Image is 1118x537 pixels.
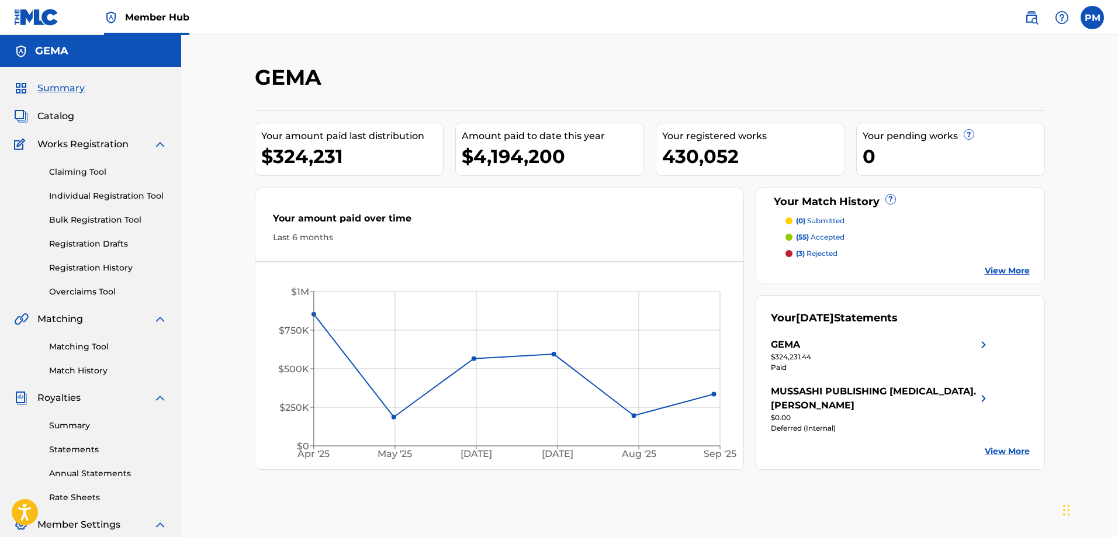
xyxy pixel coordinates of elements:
div: Your amount paid last distribution [261,129,443,143]
img: expand [153,391,167,405]
p: submitted [796,216,844,226]
img: Matching [14,312,29,326]
img: expand [153,312,167,326]
span: Member Hub [125,11,189,24]
div: MUSSASHI PUBLISHING [MEDICAL_DATA]. [PERSON_NAME] [771,384,977,413]
div: Your amount paid over time [273,212,726,231]
a: View More [985,445,1030,458]
tspan: $750K [279,325,309,336]
span: (3) [796,249,805,258]
p: accepted [796,232,844,242]
div: Last 6 months [273,231,726,244]
span: (0) [796,216,805,225]
a: Bulk Registration Tool [49,214,167,226]
div: 0 [863,143,1044,169]
img: Member Settings [14,518,28,532]
a: (55) accepted [785,232,1030,242]
a: MUSSASHI PUBLISHING [MEDICAL_DATA]. [PERSON_NAME]right chevron icon$0.00Deferred (Internal) [771,384,991,434]
img: Catalog [14,109,28,123]
img: Summary [14,81,28,95]
tspan: Sep '25 [704,449,736,460]
img: help [1055,11,1069,25]
img: Top Rightsholder [104,11,118,25]
a: SummarySummary [14,81,85,95]
div: Your pending works [863,129,1044,143]
h5: GEMA [35,44,68,58]
tspan: Aug '25 [621,449,656,460]
tspan: $0 [297,441,309,452]
tspan: Apr '25 [297,449,330,460]
tspan: $500K [278,363,309,375]
span: ? [886,195,895,204]
img: right chevron icon [977,384,991,413]
div: $324,231 [261,143,443,169]
span: Royalties [37,391,81,405]
div: User Menu [1081,6,1104,29]
iframe: Resource Center [1085,354,1118,448]
a: View More [985,265,1030,277]
tspan: May '25 [378,449,412,460]
p: rejected [796,248,837,259]
div: $4,194,200 [462,143,643,169]
a: Individual Registration Tool [49,190,167,202]
div: Paid [771,362,991,373]
a: Matching Tool [49,341,167,353]
a: Annual Statements [49,467,167,480]
span: Matching [37,312,83,326]
tspan: $250K [279,402,309,413]
a: CatalogCatalog [14,109,74,123]
a: Public Search [1020,6,1043,29]
div: Your Statements [771,310,898,326]
span: Summary [37,81,85,95]
img: MLC Logo [14,9,59,26]
img: Accounts [14,44,28,58]
img: search [1024,11,1039,25]
tspan: [DATE] [461,449,492,460]
span: [DATE] [796,311,834,324]
span: Member Settings [37,518,120,532]
div: Your Match History [771,194,1030,210]
div: Ziehen [1063,493,1070,528]
img: Works Registration [14,137,29,151]
span: ? [964,130,974,139]
span: Catalog [37,109,74,123]
div: Chat-Widget [1060,481,1118,537]
h2: GEMA [255,64,327,91]
img: expand [153,518,167,532]
a: Overclaims Tool [49,286,167,298]
a: Statements [49,444,167,456]
a: Registration History [49,262,167,274]
a: (3) rejected [785,248,1030,259]
div: $0.00 [771,413,991,423]
a: Claiming Tool [49,166,167,178]
a: Match History [49,365,167,377]
img: expand [153,137,167,151]
div: $324,231.44 [771,352,991,362]
a: Summary [49,420,167,432]
a: (0) submitted [785,216,1030,226]
div: GEMA [771,338,800,352]
img: right chevron icon [977,338,991,352]
div: 430,052 [662,143,844,169]
a: Rate Sheets [49,491,167,504]
tspan: $1M [291,286,309,297]
span: Works Registration [37,137,129,151]
tspan: [DATE] [542,449,573,460]
a: Registration Drafts [49,238,167,250]
div: Amount paid to date this year [462,129,643,143]
span: (55) [796,233,809,241]
iframe: Chat Widget [1060,481,1118,537]
div: Deferred (Internal) [771,423,991,434]
img: Royalties [14,391,28,405]
div: Your registered works [662,129,844,143]
a: GEMAright chevron icon$324,231.44Paid [771,338,991,373]
div: Help [1050,6,1074,29]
